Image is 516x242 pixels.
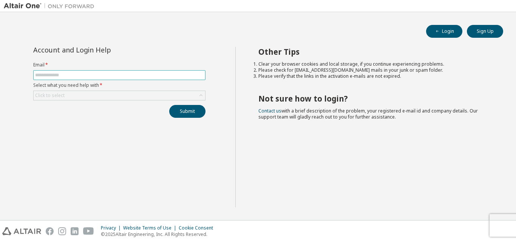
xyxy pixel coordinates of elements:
[258,108,478,120] span: with a brief description of the problem, your registered e-mail id and company details. Our suppo...
[71,227,79,235] img: linkedin.svg
[179,225,218,231] div: Cookie Consent
[83,227,94,235] img: youtube.svg
[258,61,490,67] li: Clear your browser cookies and local storage, if you continue experiencing problems.
[33,62,205,68] label: Email
[258,108,281,114] a: Contact us
[467,25,503,38] button: Sign Up
[169,105,205,118] button: Submit
[258,73,490,79] li: Please verify that the links in the activation e-mails are not expired.
[258,67,490,73] li: Please check for [EMAIL_ADDRESS][DOMAIN_NAME] mails in your junk or spam folder.
[426,25,462,38] button: Login
[4,2,98,10] img: Altair One
[2,227,41,235] img: altair_logo.svg
[123,225,179,231] div: Website Terms of Use
[58,227,66,235] img: instagram.svg
[46,227,54,235] img: facebook.svg
[101,225,123,231] div: Privacy
[33,82,205,88] label: Select what you need help with
[35,92,65,99] div: Click to select
[34,91,205,100] div: Click to select
[101,231,218,237] p: © 2025 Altair Engineering, Inc. All Rights Reserved.
[258,94,490,103] h2: Not sure how to login?
[258,47,490,57] h2: Other Tips
[33,47,171,53] div: Account and Login Help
